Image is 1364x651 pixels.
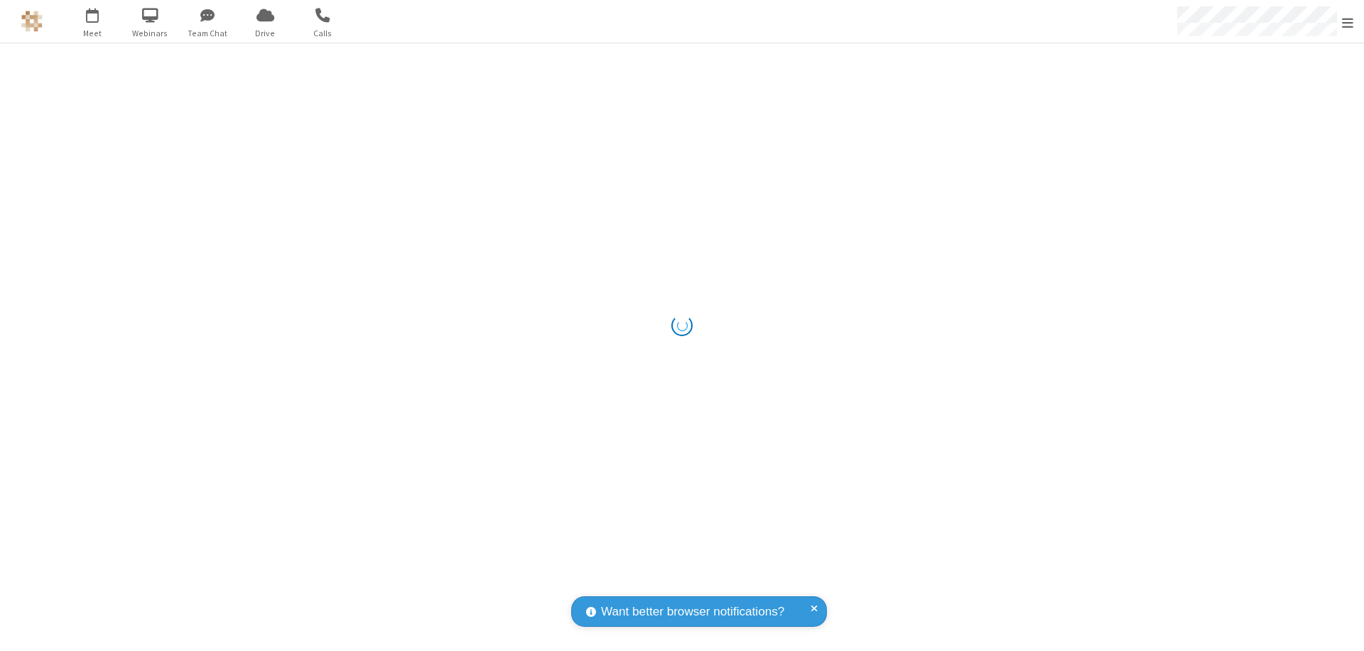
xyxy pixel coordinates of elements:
[239,27,292,40] span: Drive
[66,27,119,40] span: Meet
[296,27,350,40] span: Calls
[124,27,177,40] span: Webinars
[21,11,43,32] img: QA Selenium DO NOT DELETE OR CHANGE
[601,603,784,621] span: Want better browser notifications?
[181,27,234,40] span: Team Chat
